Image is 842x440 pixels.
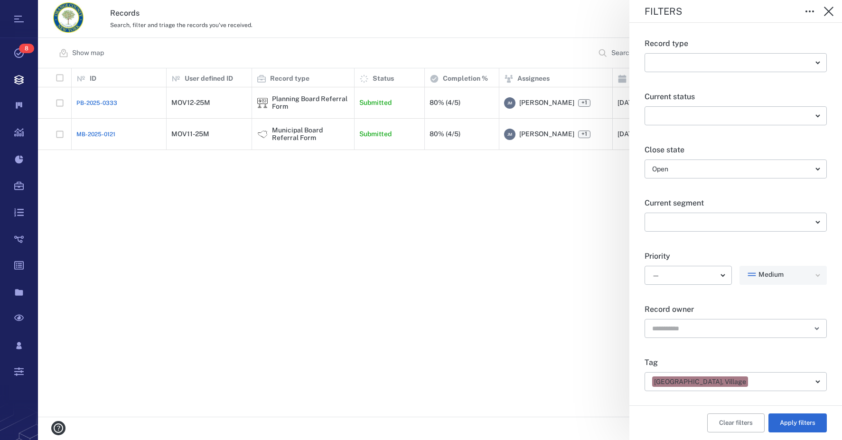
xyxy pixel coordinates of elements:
[810,322,823,335] button: Open
[645,144,827,156] p: Close state
[707,413,765,432] button: Clear filters
[645,7,793,16] div: Filters
[645,357,827,368] p: Tag
[758,270,784,280] span: Medium
[819,2,838,21] button: Close
[800,2,819,21] button: Toggle to Edit Boxes
[21,7,41,15] span: Help
[654,377,746,387] div: [GEOGRAPHIC_DATA], Village
[645,304,827,315] p: Record owner
[645,38,827,49] p: Record type
[768,413,827,432] button: Apply filters
[652,164,812,175] div: Open
[645,197,827,209] p: Current segment
[19,44,34,53] span: 8
[652,270,717,281] div: —
[645,91,827,103] p: Current status
[645,251,827,262] p: Priority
